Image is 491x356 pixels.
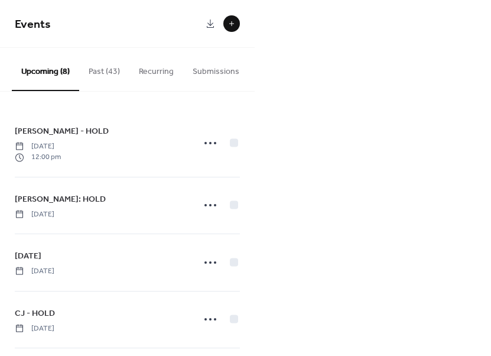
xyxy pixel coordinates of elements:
[15,307,55,319] span: CJ - HOLD
[15,323,54,334] span: [DATE]
[15,193,106,205] span: [PERSON_NAME]: HOLD
[12,48,79,91] button: Upcoming (8)
[15,192,106,206] a: [PERSON_NAME]: HOLD
[129,48,183,90] button: Recurring
[15,266,54,277] span: [DATE]
[15,209,54,219] span: [DATE]
[15,141,61,152] span: [DATE]
[15,306,55,320] a: CJ - HOLD
[79,48,129,90] button: Past (43)
[15,249,41,263] a: [DATE]
[183,48,249,90] button: Submissions
[15,152,61,163] span: 12:00 pm
[15,124,109,138] a: [PERSON_NAME] - HOLD
[15,125,109,138] span: [PERSON_NAME] - HOLD
[15,13,51,36] span: Events
[15,250,41,263] span: [DATE]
